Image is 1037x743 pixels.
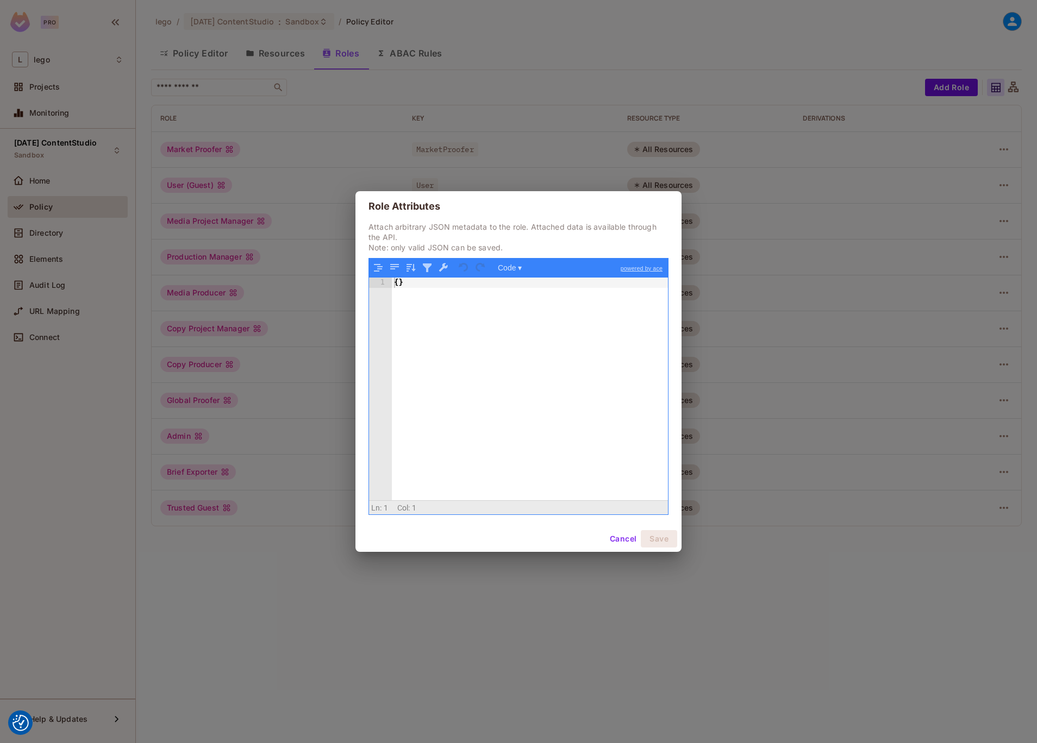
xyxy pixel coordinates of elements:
[436,261,451,275] button: Repair JSON: fix quotes and escape characters, remove comments and JSONP notation, turn JavaScrip...
[412,503,416,512] span: 1
[371,503,382,512] span: Ln:
[368,222,669,253] p: Attach arbitrary JSON metadata to the role. Attached data is available through the API. Note: onl...
[13,715,29,731] img: Revisit consent button
[397,503,410,512] span: Col:
[404,261,418,275] button: Sort contents
[384,503,388,512] span: 1
[420,261,434,275] button: Filter, sort, or transform contents
[355,191,682,222] h2: Role Attributes
[388,261,402,275] button: Compact JSON data, remove all whitespaces (Ctrl+Shift+I)
[494,261,526,275] button: Code ▾
[605,530,641,547] button: Cancel
[369,278,392,288] div: 1
[641,530,677,547] button: Save
[615,259,668,278] a: powered by ace
[473,261,488,275] button: Redo (Ctrl+Shift+Z)
[13,715,29,731] button: Consent Preferences
[371,261,385,275] button: Format JSON data, with proper indentation and line feeds (Ctrl+I)
[457,261,471,275] button: Undo last action (Ctrl+Z)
